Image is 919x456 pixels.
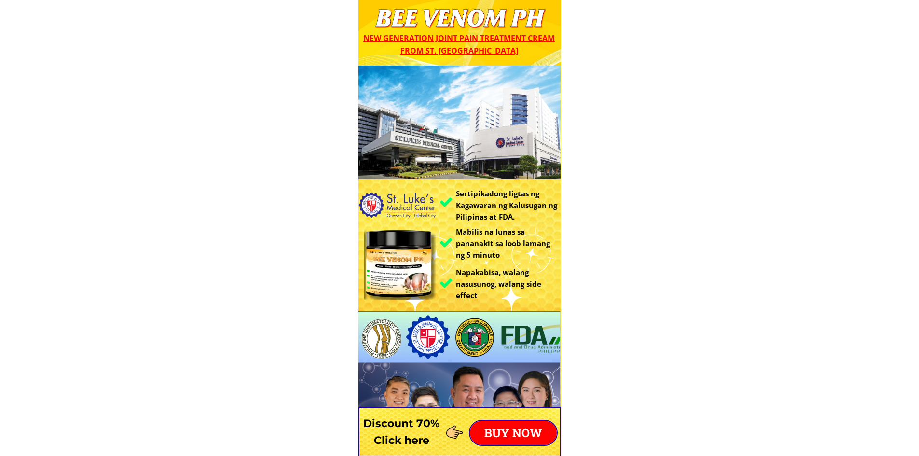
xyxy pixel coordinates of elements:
[456,226,558,261] h3: Mabilis na lunas sa pananakit sa loob lamang ng 5 minuto
[358,415,445,449] h3: Discount 70% Click here
[363,33,555,56] span: New generation joint pain treatment cream from St. [GEOGRAPHIC_DATA]
[470,421,557,445] p: BUY NOW
[456,188,563,222] h3: Sertipikadong ligtas ng Kagawaran ng Kalusugan ng Pilipinas at FDA.
[456,266,561,301] h3: Napakabisa, walang nasusunog, walang side effect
